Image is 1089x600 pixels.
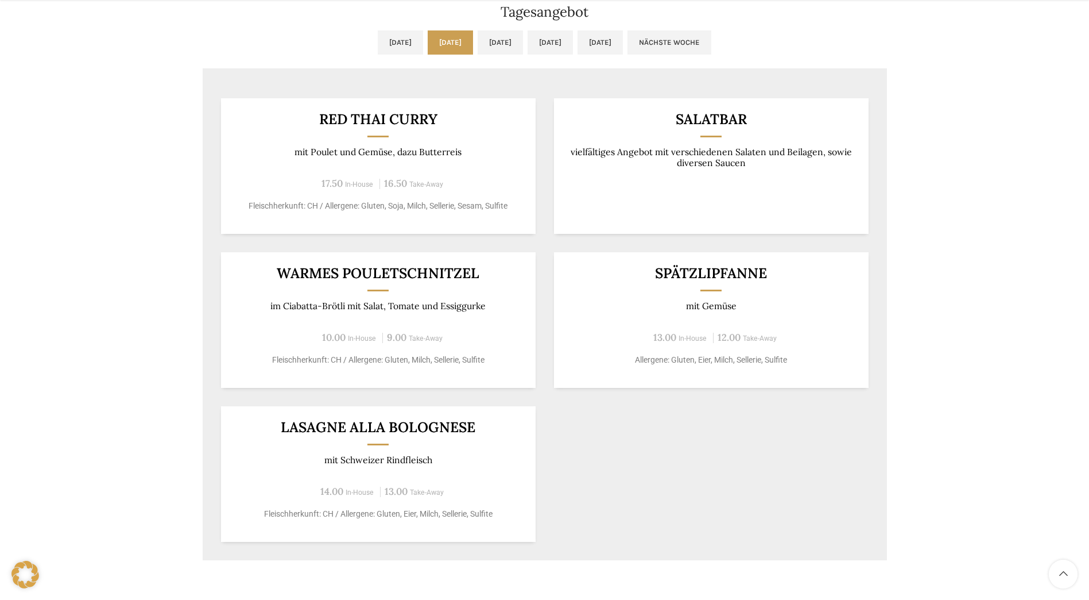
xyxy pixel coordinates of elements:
[568,112,854,126] h3: Salatbar
[235,301,521,311] p: im Ciabatta-Brötli mit Salat, Tomate und Essiggurke
[743,334,777,343] span: Take-Away
[346,489,374,497] span: In-House
[235,147,521,157] p: mit Poulet und Gemüse, dazu Butterreis
[235,354,521,366] p: Fleischherkunft: CH / Allergene: Gluten, Milch, Sellerie, Sulfite
[428,30,473,55] a: [DATE]
[568,301,854,311] p: mit Gemüse
[410,489,444,497] span: Take-Away
[384,177,407,190] span: 16.50
[568,354,854,366] p: Allergene: Gluten, Eier, Milch, Sellerie, Sulfite
[235,112,521,126] h3: Red Thai Curry
[235,508,521,520] p: Fleischherkunft: CH / Allergene: Gluten, Eier, Milch, Sellerie, Sulfite
[478,30,523,55] a: [DATE]
[568,147,854,169] p: vielfältiges Angebot mit verschiedenen Salaten und Beilagen, sowie diversen Saucen
[345,180,373,189] span: In-House
[409,334,443,343] span: Take-Away
[235,455,521,466] p: mit Schweizer Rindfleisch
[385,485,408,498] span: 13.00
[409,180,443,189] span: Take-Away
[578,30,623,55] a: [DATE]
[627,30,711,55] a: Nächste Woche
[348,334,376,343] span: In-House
[235,200,521,212] p: Fleischherkunft: CH / Allergene: Gluten, Soja, Milch, Sellerie, Sesam, Sulfite
[321,177,343,190] span: 17.50
[235,266,521,280] h3: Warmes Pouletschnitzel
[1049,560,1078,589] a: Scroll to top button
[203,5,887,19] h2: Tagesangebot
[718,331,741,344] span: 12.00
[378,30,423,55] a: [DATE]
[320,485,343,498] span: 14.00
[322,331,346,344] span: 10.00
[568,266,854,280] h3: Spätzlipfanne
[653,331,676,344] span: 13.00
[679,334,707,343] span: In-House
[387,331,406,344] span: 9.00
[235,420,521,434] h3: Lasagne alla Bolognese
[528,30,573,55] a: [DATE]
